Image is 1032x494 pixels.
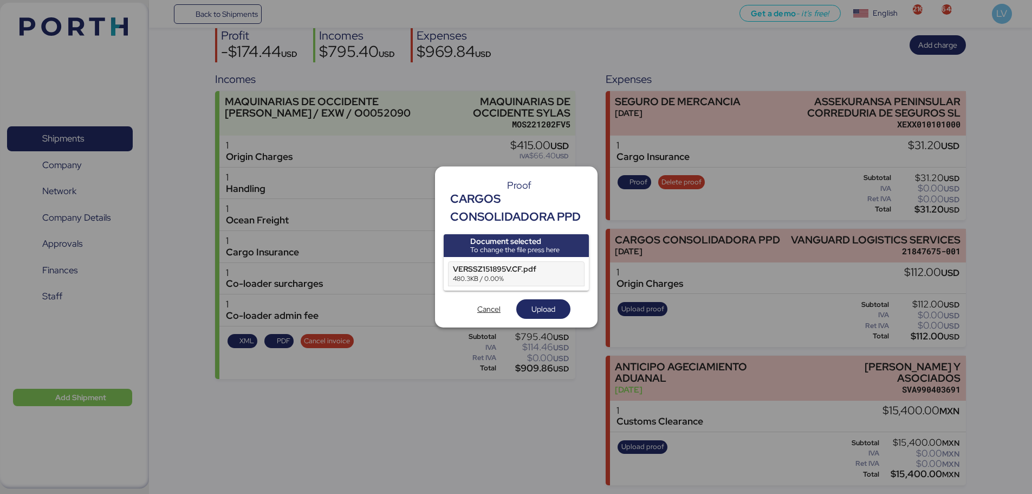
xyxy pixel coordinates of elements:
[477,303,501,316] span: Cancel
[470,237,560,246] div: Document selected
[470,246,560,254] div: To change the file press here
[450,181,589,190] div: Proof
[453,264,557,274] div: VERSSZ151895V.CF.pdf
[462,299,516,319] button: Cancel
[450,190,589,226] div: CARGOS CONSOLIDADORA PPD
[516,299,570,319] button: Upload
[531,303,555,316] span: Upload
[453,274,557,284] div: 480.3KB / 0.00%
